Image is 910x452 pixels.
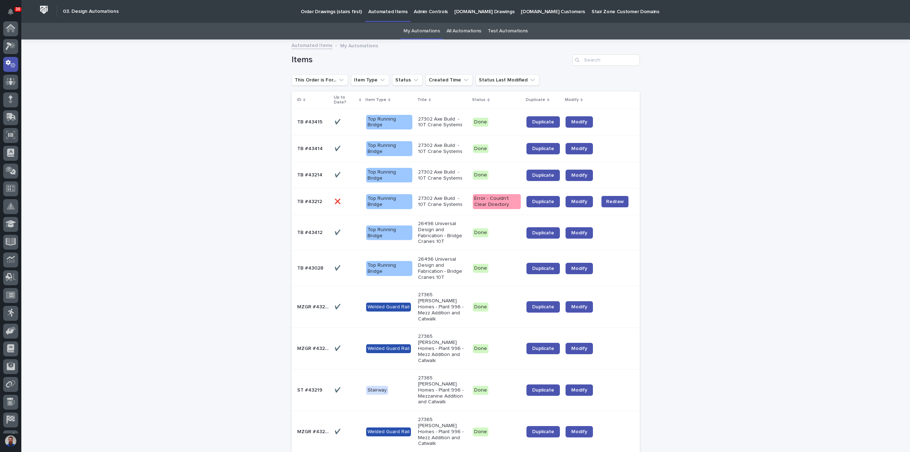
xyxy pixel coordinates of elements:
[340,41,378,49] p: My Automations
[334,228,342,236] p: ✔️
[473,118,488,127] div: Done
[571,199,587,204] span: Modify
[473,171,488,180] div: Done
[334,427,342,435] p: ✔️
[418,256,467,280] p: 26496 Universal Design and Fabrication - Bridge Cranes 10T
[16,7,20,12] p: 30
[473,264,488,273] div: Done
[366,427,411,436] div: Welded Guard Rail
[366,194,412,209] div: Top Running Bridge
[532,429,554,434] span: Duplicate
[334,144,342,152] p: ✔️
[566,116,593,128] a: Modify
[297,264,325,271] p: TB #43028
[532,230,554,235] span: Duplicate
[566,426,593,437] a: Modify
[532,199,554,204] span: Duplicate
[291,41,332,49] a: Automated Items
[291,162,640,188] tr: TB #43214TB #43214 ✔️✔️ Top Running Bridge27302 Axe Build - 10T Crane SystemsDoneDuplicateModify
[366,141,412,156] div: Top Running Bridge
[365,96,386,104] p: Item Type
[9,9,18,20] div: Notifications30
[418,116,467,128] p: 27302 Axe Build - 10T Crane Systems
[526,426,560,437] a: Duplicate
[571,173,587,178] span: Modify
[473,144,488,153] div: Done
[3,4,18,19] button: Notifications
[532,173,554,178] span: Duplicate
[572,54,640,66] input: Search
[526,96,545,104] p: Duplicate
[526,196,560,207] a: Duplicate
[63,9,119,15] h2: 03. Design Automations
[476,74,539,86] button: Status Last Modified
[418,417,467,447] p: 27365 [PERSON_NAME] Homes - Plant 996 - Mezz Addition and Catwalk
[297,197,323,205] p: TB #43212
[532,119,554,124] span: Duplicate
[526,263,560,274] a: Duplicate
[601,196,628,207] button: Redraw
[571,230,587,235] span: Modify
[297,344,330,352] p: MZGR #43221
[291,135,640,162] tr: TB #43414TB #43414 ✔️✔️ Top Running Bridge27302 Axe Build - 10T Crane SystemsDoneDuplicateModify
[334,197,342,205] p: ❌
[566,301,593,313] a: Modify
[526,384,560,396] a: Duplicate
[566,227,593,239] a: Modify
[418,221,467,245] p: 26496 Universal Design and Fabrication - Bridge Cranes 10T
[532,388,554,393] span: Duplicate
[291,55,569,65] h1: Items
[334,94,357,107] p: Up to Date?
[297,96,301,104] p: ID
[472,96,486,104] p: Status
[334,264,342,271] p: ✔️
[291,251,640,286] tr: TB #43028TB #43028 ✔️✔️ Top Running Bridge26496 Universal Design and Fabrication - Bridge Cranes ...
[532,266,554,271] span: Duplicate
[571,388,587,393] span: Modify
[532,304,554,309] span: Duplicate
[297,303,330,310] p: MZGR #43222
[526,143,560,154] a: Duplicate
[488,23,528,39] a: Test Automations
[366,168,412,183] div: Top Running Bridge
[571,429,587,434] span: Modify
[297,427,330,435] p: MZGR #43217
[526,301,560,313] a: Duplicate
[334,303,342,310] p: ✔️
[417,96,427,104] p: Title
[571,304,587,309] span: Modify
[366,303,411,312] div: Welded Guard Rail
[526,343,560,354] a: Duplicate
[366,115,412,130] div: Top Running Bridge
[297,118,324,125] p: TB #43415
[297,228,324,236] p: TB #43412
[473,303,488,312] div: Done
[566,343,593,354] a: Modify
[566,384,593,396] a: Modify
[351,74,389,86] button: Item Type
[532,346,554,351] span: Duplicate
[526,116,560,128] a: Duplicate
[3,434,18,448] button: users-avatar
[37,3,50,16] img: Workspace Logo
[446,23,481,39] a: All Automations
[291,215,640,250] tr: TB #43412TB #43412 ✔️✔️ Top Running Bridge26496 Universal Design and Fabrication - Bridge Cranes ...
[291,74,348,86] button: This Order is For...
[473,228,488,237] div: Done
[473,427,488,436] div: Done
[418,143,467,155] p: 27302 Axe Build - 10T Crane Systems
[366,225,412,240] div: Top Running Bridge
[473,344,488,353] div: Done
[334,171,342,178] p: ✔️
[291,328,640,369] tr: MZGR #43221MZGR #43221 ✔️✔️ Welded Guard Rail27365 [PERSON_NAME] Homes - Plant 996 - Mezz Additio...
[526,170,560,181] a: Duplicate
[366,261,412,276] div: Top Running Bridge
[291,188,640,215] tr: TB #43212TB #43212 ❌❌ Top Running Bridge27302 Axe Build - 10T Crane SystemsError - Couldn't Clear...
[425,74,473,86] button: Created Time
[366,344,411,353] div: Welded Guard Rail
[418,169,467,181] p: 27302 Axe Build - 10T Crane Systems
[566,170,593,181] a: Modify
[606,198,624,205] span: Redraw
[566,196,593,207] a: Modify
